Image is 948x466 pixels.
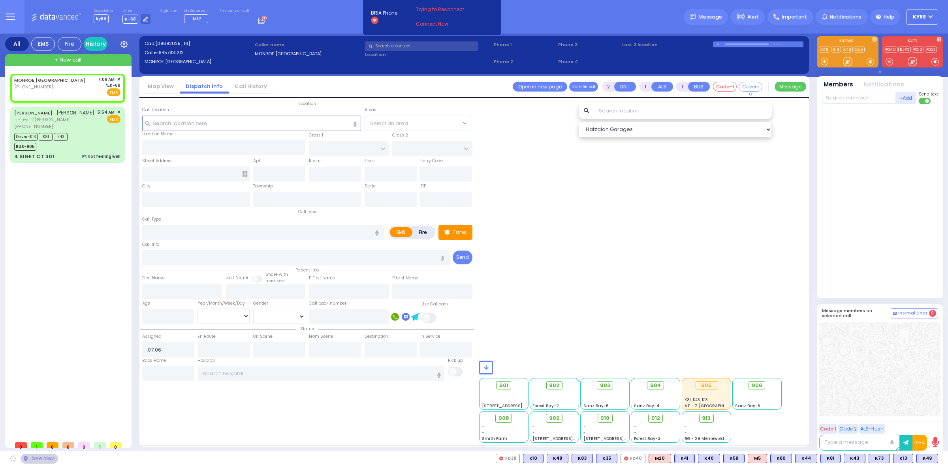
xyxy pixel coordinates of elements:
div: See map [21,454,58,464]
span: 913 [702,414,711,422]
div: BLS [674,454,695,463]
input: Search location here [142,116,361,131]
span: 909 [549,414,560,422]
label: Night unit [160,9,177,13]
span: M12 [193,15,201,22]
span: - [482,391,484,397]
div: 905 [696,381,717,390]
span: 0 [78,442,90,448]
span: Phone 1 [494,41,555,48]
a: KJFD [898,47,911,52]
span: 908 [498,414,509,422]
span: - [634,397,636,403]
img: message.svg [690,14,696,20]
div: M5 [748,454,767,463]
span: Location [295,101,320,107]
div: BLS [596,454,617,463]
span: Phone 4 [558,58,620,65]
div: K44 [795,454,817,463]
div: BLS [869,454,890,463]
span: 0 [110,442,122,448]
span: - [735,397,737,403]
label: Dispatcher [94,9,113,13]
small: Share with [265,271,288,277]
span: ✕ [117,109,120,116]
span: - [532,397,535,403]
span: Alert [747,13,759,21]
a: Map View [142,82,180,90]
span: ר' חיים - ר' [PERSON_NAME] [14,116,94,123]
label: Medic on call [184,9,211,13]
button: Message [775,82,806,92]
span: - [583,397,586,403]
div: FD40 [621,454,645,463]
div: K40 [698,454,720,463]
img: red-radio-icon.svg [499,457,503,460]
span: Smith Farm [482,436,507,442]
span: 903 [600,382,610,389]
label: Fire units on call [220,9,249,13]
label: Destination [365,333,388,340]
u: EMS [110,90,118,96]
span: 902 [549,382,559,389]
span: - [634,391,636,397]
a: K73 [842,47,853,52]
input: Search member [822,92,896,104]
label: Caller: [145,49,252,56]
div: BLS [547,454,568,463]
span: [STREET_ADDRESS][PERSON_NAME] [532,436,607,442]
span: members [265,278,286,284]
span: AT - 2 [GEOGRAPHIC_DATA] [685,403,743,409]
div: K48 [547,454,568,463]
a: Call History [229,82,273,90]
div: K73 [869,454,890,463]
button: 10-4 [912,435,927,451]
label: Cross 1 [309,132,323,138]
div: BLS [844,454,865,463]
label: Call Location [142,107,169,113]
label: Call back number [309,300,346,307]
span: 906 [752,382,762,389]
label: Fire [412,227,434,237]
span: Help [884,13,894,21]
div: K35 [596,454,617,463]
span: - [583,430,586,436]
span: Phone 2 [494,58,555,65]
button: UNIT [614,82,636,92]
span: - [583,424,586,430]
button: ALS [651,82,673,92]
button: Internal Chat 0 [891,308,938,318]
p: Tone [452,228,466,236]
label: Township [253,183,273,189]
button: Transfer call [569,82,598,92]
span: 912 [651,414,660,422]
div: ALS [748,454,767,463]
label: Pick up [448,357,463,364]
span: 0 [47,442,58,448]
span: 910 [600,414,609,422]
label: Last 3 location [622,41,713,48]
a: FD31 [925,47,937,52]
label: Apt [253,158,260,164]
div: BLS [698,454,720,463]
div: BLS [523,454,544,463]
div: K58 [723,454,745,463]
a: FD40 [884,47,897,52]
label: Hospital [197,357,215,364]
label: P Last Name [392,275,418,281]
div: BLS [572,454,593,463]
label: Turn off text [919,97,931,105]
button: Covered [739,82,762,92]
label: Entry Code [420,158,443,164]
button: ky68 [907,9,938,25]
input: Search a contact [365,41,478,51]
span: - [685,430,687,436]
a: K49 [819,47,830,52]
span: ky68 [94,14,109,23]
div: BLS [893,454,913,463]
span: [09092025_16] [155,40,190,47]
label: Lines [122,9,151,13]
span: - [482,430,484,436]
label: Areas [365,107,376,113]
span: 901 [499,382,508,389]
